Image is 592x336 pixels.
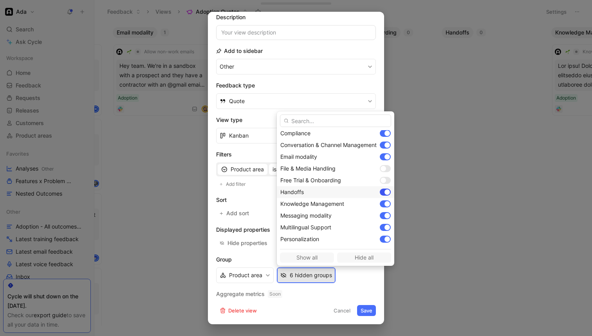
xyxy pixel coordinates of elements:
[280,153,317,160] span: Email modality
[337,252,391,263] button: Hide all
[280,200,344,207] span: Knowledge Management
[280,130,310,136] span: Compliance
[341,253,388,262] span: Hide all
[280,165,336,172] span: File & Media Handling
[280,177,341,183] span: Free Trial & Onboarding
[280,224,331,231] span: Multilingual Support
[280,114,391,127] input: Search...
[280,142,377,148] span: Conversation & Channel Management
[280,189,304,195] span: Handoffs
[280,252,334,263] button: Show all
[280,236,319,242] span: Personalization
[283,253,330,262] span: Show all
[280,212,332,219] span: Messaging modality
